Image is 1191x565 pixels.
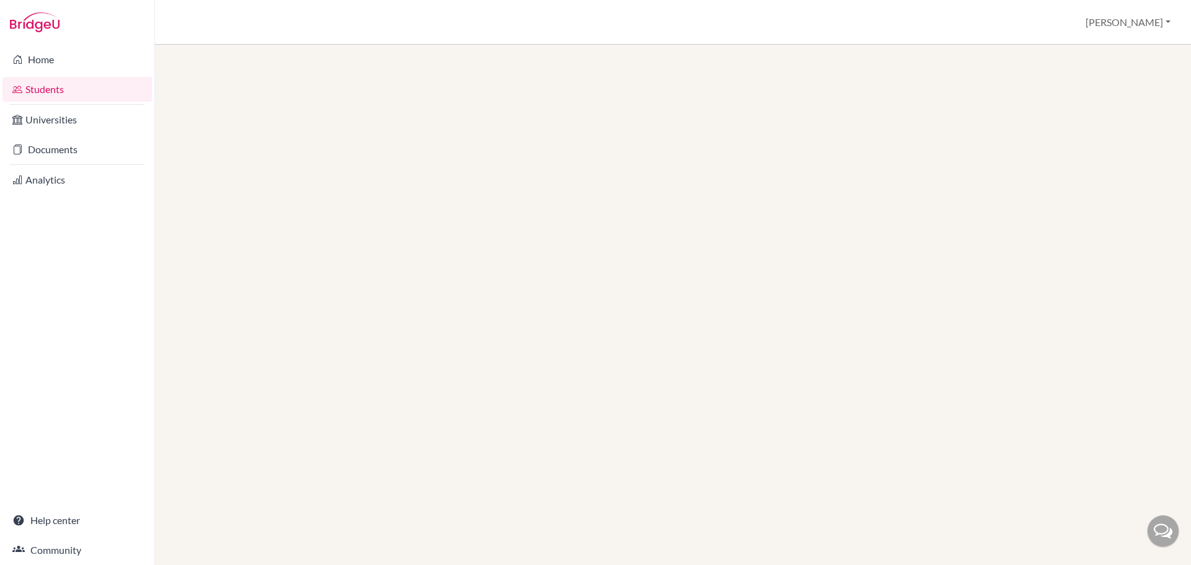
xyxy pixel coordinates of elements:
a: Documents [2,137,152,162]
a: Community [2,538,152,563]
a: Universities [2,107,152,132]
a: Help center [2,508,152,533]
a: Home [2,47,152,72]
a: Students [2,77,152,102]
img: Bridge-U [10,12,60,32]
button: [PERSON_NAME] [1080,11,1176,34]
a: Analytics [2,167,152,192]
